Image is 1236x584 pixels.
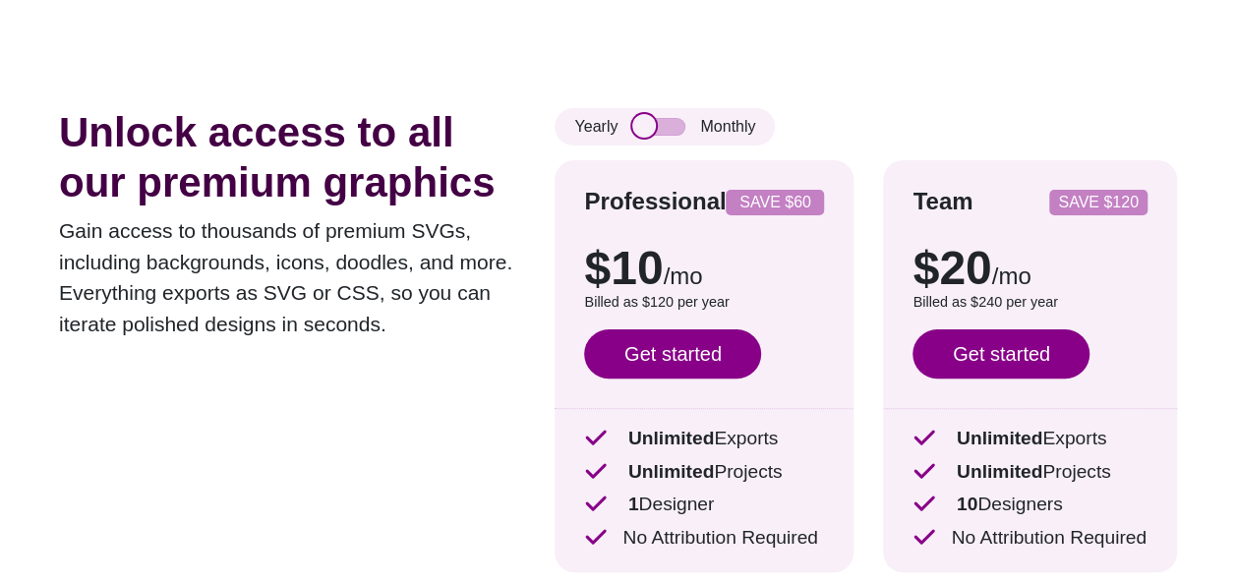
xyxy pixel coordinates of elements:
p: Billed as $240 per year [912,292,1148,314]
p: Billed as $120 per year [584,292,824,314]
strong: Team [912,188,972,214]
strong: Unlimited [628,461,714,482]
p: Projects [584,458,824,487]
strong: 1 [628,494,639,514]
strong: Unlimited [628,428,714,448]
a: Get started [584,329,761,379]
strong: 10 [957,494,977,514]
a: Get started [912,329,1089,379]
p: No Attribution Required [912,524,1148,553]
div: Yearly Monthly [555,108,775,146]
p: No Attribution Required [584,524,824,553]
p: Gain access to thousands of premium SVGs, including backgrounds, icons, doodles, and more. Everyt... [59,215,525,339]
p: Designer [584,491,824,519]
p: Projects [912,458,1148,487]
p: $10 [584,245,824,292]
p: Designers [912,491,1148,519]
p: SAVE $60 [734,195,816,210]
span: /mo [992,263,1031,289]
p: SAVE $120 [1057,195,1140,210]
strong: Unlimited [957,461,1042,482]
p: $20 [912,245,1148,292]
p: Exports [584,425,824,453]
strong: Professional [584,188,726,214]
strong: Unlimited [957,428,1042,448]
h1: Unlock access to all our premium graphics [59,108,525,207]
p: Exports [912,425,1148,453]
span: /mo [664,263,703,289]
